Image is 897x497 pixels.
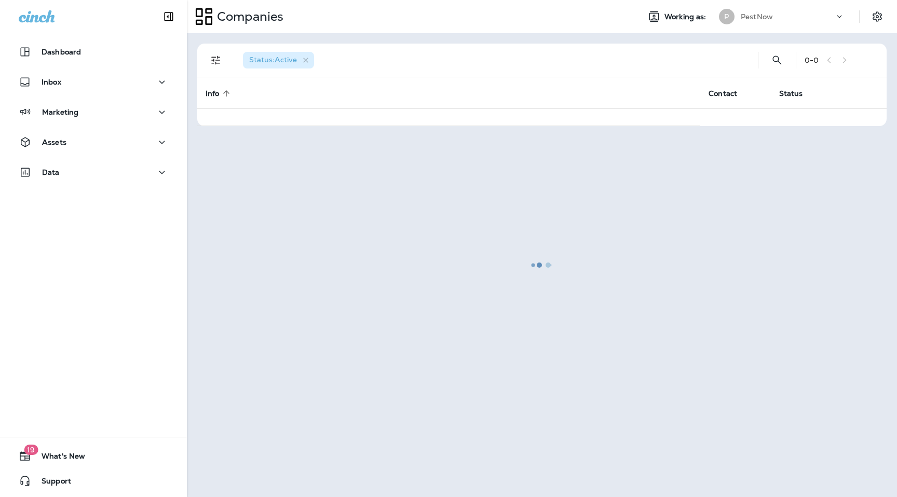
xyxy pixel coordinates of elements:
[10,132,176,153] button: Assets
[213,9,283,24] p: Companies
[42,48,81,56] p: Dashboard
[10,42,176,62] button: Dashboard
[42,168,60,176] p: Data
[42,138,66,146] p: Assets
[664,12,709,21] span: Working as:
[42,78,61,86] p: Inbox
[24,445,38,455] span: 19
[741,12,773,21] p: PestNow
[10,162,176,183] button: Data
[868,7,887,26] button: Settings
[31,477,71,489] span: Support
[10,102,176,122] button: Marketing
[10,471,176,491] button: Support
[154,6,183,27] button: Collapse Sidebar
[31,452,85,464] span: What's New
[42,108,78,116] p: Marketing
[10,72,176,92] button: Inbox
[719,9,735,24] div: P
[10,446,176,466] button: 19What's New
